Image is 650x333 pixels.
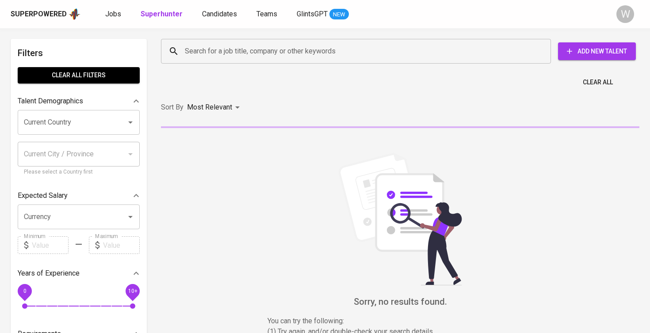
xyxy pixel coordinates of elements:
p: You can try the following : [268,316,533,326]
p: Talent Demographics [18,96,83,106]
div: Talent Demographics [18,92,140,110]
h6: Sorry, no results found. [161,295,639,309]
span: 0 [23,288,26,294]
img: file_searching.svg [334,153,466,285]
h6: Filters [18,46,140,60]
div: Most Relevant [187,99,243,116]
span: GlintsGPT [297,10,328,18]
p: Expected Salary [18,190,68,201]
button: Clear All [579,74,616,91]
button: Clear All filters [18,67,140,83]
div: Expected Salary [18,187,140,204]
a: GlintsGPT NEW [297,9,349,20]
p: Sort By [161,102,184,113]
button: Add New Talent [558,42,636,60]
span: Clear All [583,77,613,88]
b: Superhunter [141,10,183,18]
a: Superhunter [141,9,184,20]
span: Add New Talent [565,46,629,57]
div: Superpowered [11,9,67,19]
input: Value [32,236,69,254]
img: app logo [69,8,80,21]
input: Value [103,236,140,254]
span: 10+ [128,288,137,294]
a: Teams [256,9,279,20]
a: Superpoweredapp logo [11,8,80,21]
a: Jobs [105,9,123,20]
div: W [616,5,634,23]
button: Open [124,211,137,223]
p: Most Relevant [187,102,232,113]
div: Years of Experience [18,265,140,282]
span: Candidates [202,10,237,18]
button: Open [124,116,137,129]
a: Candidates [202,9,239,20]
p: Please select a Country first [24,168,134,177]
span: NEW [329,10,349,19]
span: Jobs [105,10,121,18]
span: Clear All filters [25,70,133,81]
span: Teams [256,10,277,18]
p: Years of Experience [18,268,80,279]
